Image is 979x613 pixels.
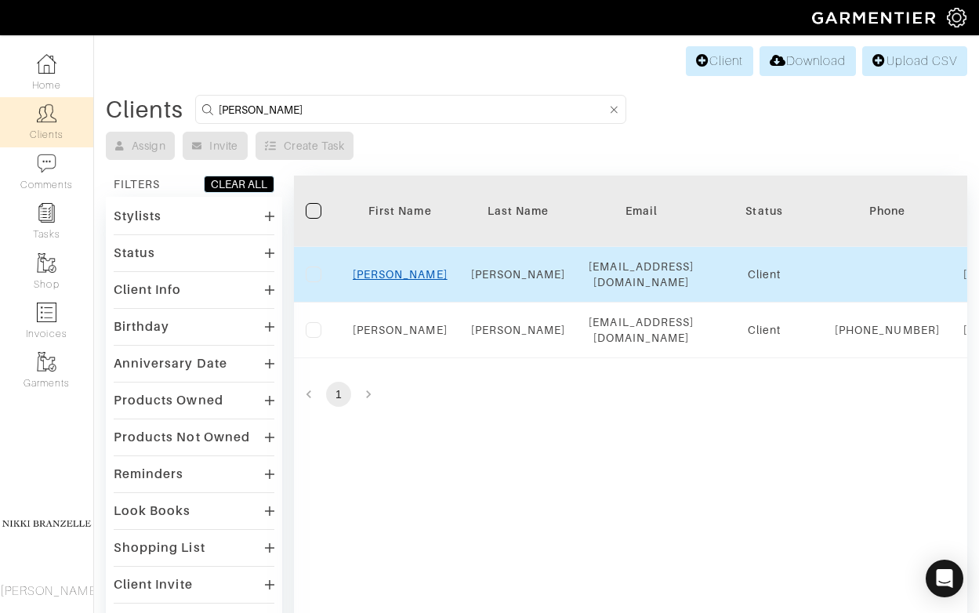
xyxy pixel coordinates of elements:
[947,8,966,27] img: gear-icon-white-bd11855cb880d31180b6d7d6211b90ccbf57a29d726f0c71d8c61bd08dd39cc2.png
[705,176,823,247] th: Toggle SortBy
[114,430,250,445] div: Products Not Owned
[114,319,169,335] div: Birthday
[341,176,459,247] th: Toggle SortBy
[114,466,183,482] div: Reminders
[37,253,56,273] img: garments-icon-b7da505a4dc4fd61783c78ac3ca0ef83fa9d6f193b1c9dc38574b1d14d53ca28.png
[717,322,811,338] div: Client
[106,102,183,118] div: Clients
[37,103,56,123] img: clients-icon-6bae9207a08558b7cb47a8932f037763ab4055f8c8b6bfacd5dc20c3e0201464.png
[353,268,448,281] a: [PERSON_NAME]
[760,46,856,76] a: Download
[717,203,811,219] div: Status
[686,46,753,76] a: Client
[835,203,940,219] div: Phone
[717,267,811,282] div: Client
[37,54,56,74] img: dashboard-icon-dbcd8f5a0b271acd01030246c82b418ddd0df26cd7fceb0bd07c9910d44c42f6.png
[862,46,967,76] a: Upload CSV
[589,314,694,346] div: [EMAIL_ADDRESS][DOMAIN_NAME]
[211,176,267,192] div: CLEAR ALL
[471,268,566,281] a: [PERSON_NAME]
[114,577,193,593] div: Client Invite
[37,303,56,322] img: orders-icon-0abe47150d42831381b5fb84f609e132dff9fe21cb692f30cb5eec754e2cba89.png
[471,324,566,336] a: [PERSON_NAME]
[37,352,56,372] img: garments-icon-b7da505a4dc4fd61783c78ac3ca0ef83fa9d6f193b1c9dc38574b1d14d53ca28.png
[353,203,448,219] div: First Name
[114,282,182,298] div: Client Info
[326,382,351,407] button: page 1
[804,4,947,31] img: garmentier-logo-header-white-b43fb05a5012e4ada735d5af1a66efaba907eab6374d6393d1fbf88cb4ef424d.png
[294,382,967,407] nav: pagination navigation
[114,356,227,372] div: Anniversary Date
[114,245,155,261] div: Status
[114,503,191,519] div: Look Books
[114,540,205,556] div: Shopping List
[37,154,56,173] img: comment-icon-a0a6a9ef722e966f86d9cbdc48e553b5cf19dbc54f86b18d962a5391bc8f6eb6.png
[926,560,963,597] div: Open Intercom Messenger
[835,322,940,338] div: [PHONE_NUMBER]
[114,209,161,224] div: Stylists
[589,203,694,219] div: Email
[589,259,694,290] div: [EMAIL_ADDRESS][DOMAIN_NAME]
[114,393,223,408] div: Products Owned
[204,176,274,193] button: CLEAR ALL
[37,203,56,223] img: reminder-icon-8004d30b9f0a5d33ae49ab947aed9ed385cf756f9e5892f1edd6e32f2345188e.png
[471,203,566,219] div: Last Name
[353,324,448,336] a: [PERSON_NAME]
[459,176,578,247] th: Toggle SortBy
[114,176,160,192] div: FILTERS
[219,100,607,119] input: Search by name, email, phone, city, or state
